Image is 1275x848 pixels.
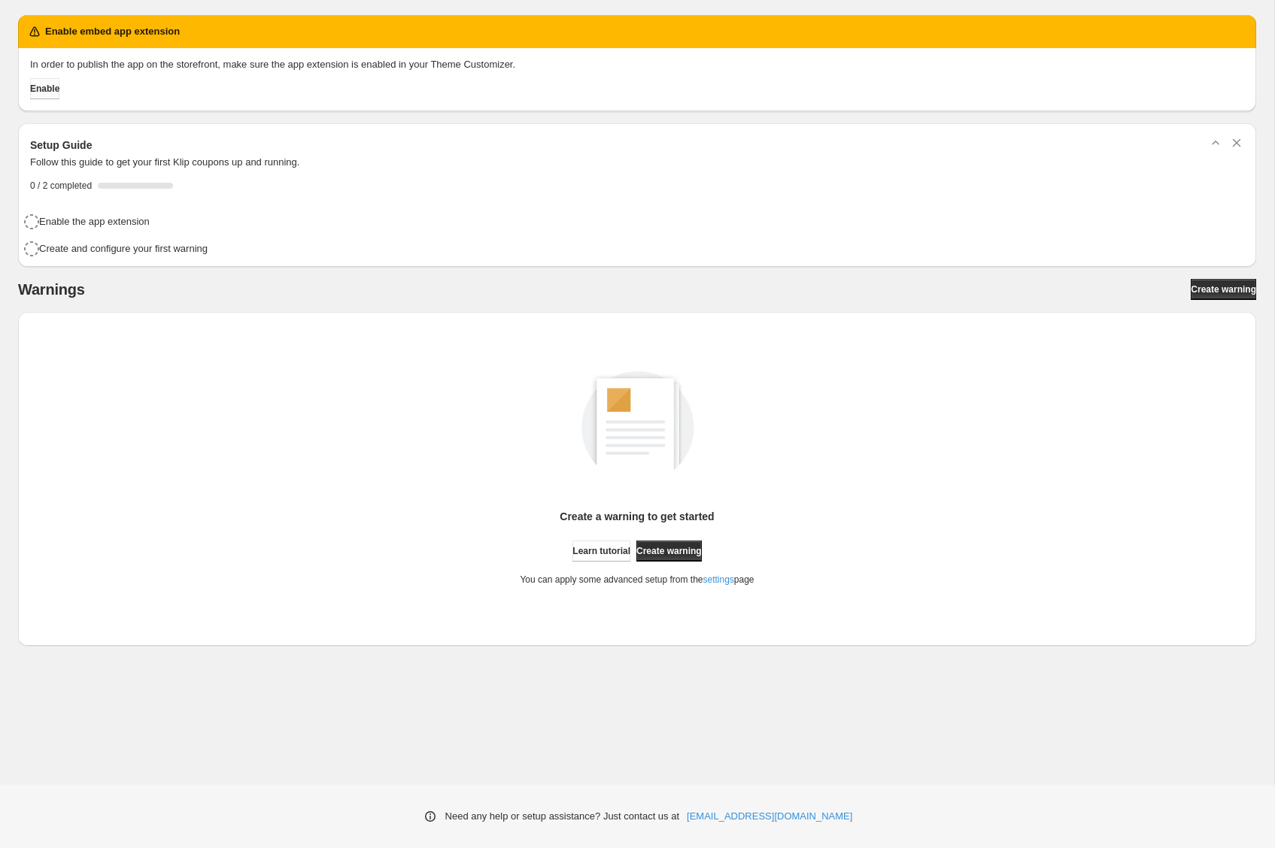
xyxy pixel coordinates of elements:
[30,78,59,99] button: Enable
[1191,279,1256,300] a: Create warning
[636,545,702,557] span: Create warning
[30,138,92,153] h3: Setup Guide
[560,509,714,524] p: Create a warning to get started
[30,57,1244,72] p: In order to publish the app on the storefront, make sure the app extension is enabled in your The...
[39,241,208,256] h4: Create and configure your first warning
[18,280,85,298] h2: Warnings
[30,155,1244,170] p: Follow this guide to get your first Klip coupons up and running.
[30,180,92,192] span: 0 / 2 completed
[1191,283,1256,295] span: Create warning
[687,809,852,824] a: [EMAIL_ADDRESS][DOMAIN_NAME]
[572,541,630,562] a: Learn tutorial
[636,541,702,562] a: Create warning
[520,574,754,586] p: You can apply some advanced setup from the page
[572,545,630,557] span: Learn tutorial
[30,83,59,95] span: Enable
[39,214,150,229] h4: Enable the app extension
[45,24,180,39] h2: Enable embed app extension
[703,574,733,585] a: settings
